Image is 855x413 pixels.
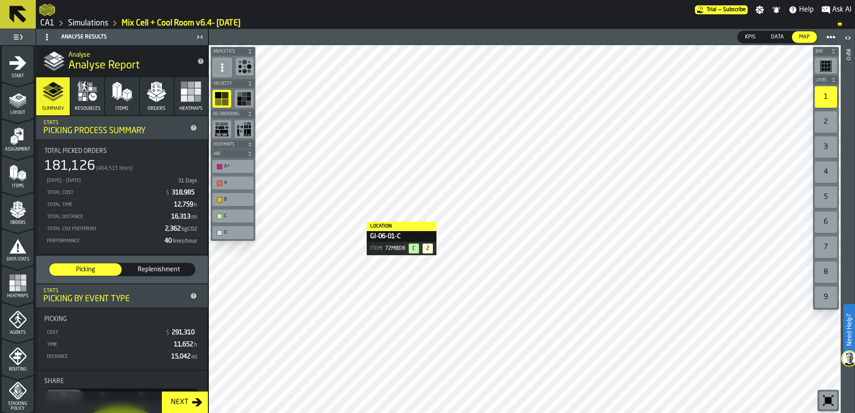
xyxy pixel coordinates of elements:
div: button-toolbar-undefined [233,118,255,140]
div: D [224,230,251,236]
span: 2,362 [165,226,198,232]
nav: Breadcrumb [39,18,851,29]
div: Title [44,147,200,155]
div: button-toolbar-undefined [211,224,255,241]
div: [DATE] - [DATE] [46,178,174,184]
div: stat-Total Picked Orders [37,140,207,254]
div: Total Distance [46,214,168,220]
span: $ [166,190,169,196]
button: button- [813,47,839,56]
span: 99% [409,244,419,253]
div: StatList-item-Performance [44,235,200,247]
span: h [194,202,197,208]
label: button-switch-multi-Map [792,31,817,43]
div: title-Analyse Report [36,45,208,77]
div: A [214,178,252,188]
label: button-switch-multi-Distance [161,388,200,402]
a: link-to-/wh/i/76e2a128-1b54-4d66-80d4-05ae4c277723/pricing/ [695,5,748,14]
div: button-toolbar-undefined [211,88,233,110]
button: button- [211,47,255,56]
div: button-toolbar-undefined [211,118,233,140]
svg: show applied reorders heatmap [237,122,251,136]
div: Title [44,316,200,323]
div: Title [44,378,200,385]
div: button-toolbar-undefined [234,56,255,79]
span: Share [44,378,64,385]
span: Data [767,33,787,41]
div: button-toolbar-undefined [211,175,255,191]
label: button-switch-multi-Cost [83,388,122,402]
span: KPIs [741,33,759,41]
div: Performance [46,238,161,244]
div: stat-Picking [37,308,207,370]
label: button-switch-multi-Picking [49,263,122,276]
div: 3 [815,136,837,158]
span: $ [86,391,119,399]
span: lines/hour [173,239,197,244]
div: 5 [815,186,837,208]
div: D [214,228,252,237]
div: StatList-item-Cost [44,326,200,338]
span: Summary [42,106,64,112]
span: Analytics [212,49,245,54]
header: Info [841,29,855,413]
span: Orders [148,106,165,112]
span: $ [166,330,169,336]
div: C [214,211,252,221]
div: thumb [792,31,817,43]
li: menu Layout [2,83,34,118]
div: GI-06-01-C [367,231,436,242]
div: A [224,180,251,186]
a: link-to-/wh/i/76e2a128-1b54-4d66-80d4-05ae4c277723 [40,18,55,28]
button: button-Next [162,392,208,413]
div: button-toolbar-undefined [233,88,255,110]
span: Stacking Policy [2,401,34,411]
span: — [718,7,721,13]
div: button-toolbar-undefined [813,84,839,110]
label: button-switch-multi-KPIs [737,31,763,43]
span: Trial [707,7,716,13]
span: Velocity [212,81,245,86]
li: menu Data Stats [2,229,34,265]
label: button-toggle-Help [785,4,817,15]
span: 15,042 [171,354,198,360]
div: button-toolbar-undefined [813,160,839,185]
div: thumb [162,389,199,401]
span: Help [799,4,814,15]
span: Layout [2,110,34,115]
span: (464,515 lines) [96,165,133,172]
a: link-to-/wh/i/76e2a128-1b54-4d66-80d4-05ae4c277723 [68,18,108,28]
svg: Show Congestion [237,59,252,74]
svg: show triggered reorders heatmap [215,122,229,136]
span: 16,313 [171,214,198,220]
div: 7 [815,236,837,258]
div: Stats [43,288,186,294]
label: button-switch-multi-Data [763,31,792,43]
label: button-toggle-Settings [752,5,768,14]
div: button-toolbar-undefined [813,285,839,310]
button: button- [211,79,255,88]
div: Total CO2 Footprint [46,226,161,232]
label: button-toggle-Ask AI [818,4,855,15]
span: 11,652 [174,341,198,348]
svg: show Visits heatmap [237,92,251,106]
div: StatList-item-Total Cost [44,186,200,198]
div: A+ [214,162,252,171]
div: Location [367,222,436,231]
div: StatList-item-Total Distance [44,211,200,223]
div: 9 [815,287,837,308]
span: Assignment [2,147,34,152]
div: 6 [815,211,837,233]
div: thumb [84,389,121,401]
div: Analyse Results [38,30,194,44]
label: button-switch-multi-Time [122,388,161,402]
li: menu Items [2,156,34,192]
div: button-toolbar-undefined [813,135,839,160]
span: % [47,391,80,399]
label: button-toggle-Notifications [768,5,784,14]
div: button-toolbar-undefined [817,390,839,411]
li: menu Routing [2,339,34,375]
button: button- [211,149,255,158]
